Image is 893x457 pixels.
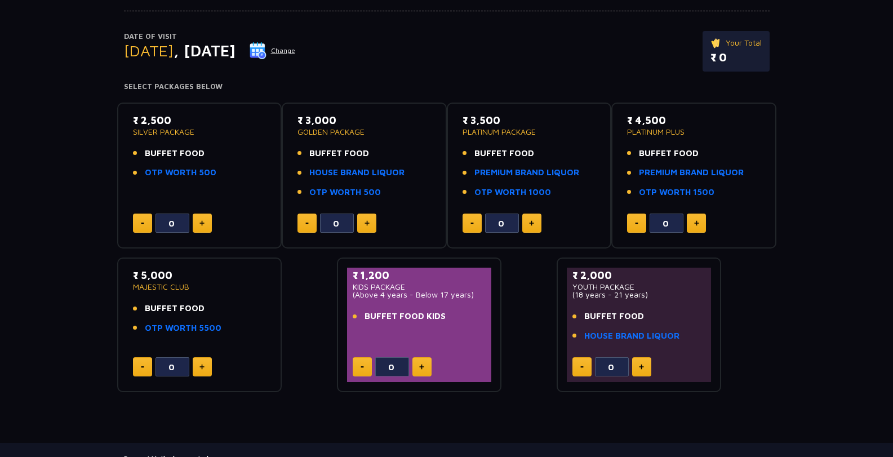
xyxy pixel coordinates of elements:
[305,223,309,224] img: minus
[353,268,486,283] p: ₹ 1,200
[145,302,205,315] span: BUFFET FOOD
[353,291,486,299] p: (Above 4 years - Below 17 years)
[309,186,381,199] a: OTP WORTH 500
[353,283,486,291] p: KIDS PACKAGE
[361,366,364,368] img: minus
[365,310,446,323] span: BUFFET FOOD KIDS
[133,128,266,136] p: SILVER PACKAGE
[309,147,369,160] span: BUFFET FOOD
[710,37,722,49] img: ticket
[572,291,706,299] p: (18 years - 21 years)
[694,220,699,226] img: plus
[133,113,266,128] p: ₹ 2,500
[309,166,405,179] a: HOUSE BRAND LIQUOR
[174,41,236,60] span: , [DATE]
[141,366,144,368] img: minus
[124,82,770,91] h4: Select Packages Below
[145,166,216,179] a: OTP WORTH 500
[145,322,221,335] a: OTP WORTH 5500
[710,49,762,66] p: ₹ 0
[572,283,706,291] p: YOUTH PACKAGE
[572,268,706,283] p: ₹ 2,000
[474,147,534,160] span: BUFFET FOOD
[133,283,266,291] p: MAJESTIC CLUB
[199,364,205,370] img: plus
[463,113,596,128] p: ₹ 3,500
[141,223,144,224] img: minus
[297,113,431,128] p: ₹ 3,000
[297,128,431,136] p: GOLDEN PACKAGE
[580,366,584,368] img: minus
[365,220,370,226] img: plus
[639,166,744,179] a: PREMIUM BRAND LIQUOR
[639,364,644,370] img: plus
[124,31,296,42] p: Date of Visit
[627,128,761,136] p: PLATINUM PLUS
[639,186,714,199] a: OTP WORTH 1500
[710,37,762,49] p: Your Total
[627,113,761,128] p: ₹ 4,500
[133,268,266,283] p: ₹ 5,000
[584,310,644,323] span: BUFFET FOOD
[470,223,474,224] img: minus
[529,220,534,226] img: plus
[199,220,205,226] img: plus
[463,128,596,136] p: PLATINUM PACKAGE
[474,166,579,179] a: PREMIUM BRAND LIQUOR
[635,223,638,224] img: minus
[639,147,699,160] span: BUFFET FOOD
[124,41,174,60] span: [DATE]
[474,186,551,199] a: OTP WORTH 1000
[419,364,424,370] img: plus
[249,42,296,60] button: Change
[584,330,679,343] a: HOUSE BRAND LIQUOR
[145,147,205,160] span: BUFFET FOOD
